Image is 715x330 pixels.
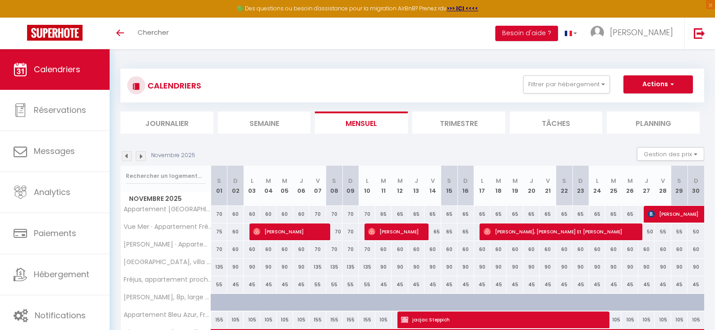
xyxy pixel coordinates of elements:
span: Novembre 2025 [121,192,211,205]
div: 90 [441,259,457,275]
div: 70 [309,206,326,223]
div: 45 [572,276,589,293]
div: 50 [638,223,655,240]
span: Appartement Bleu Azur, Fréjus Plage, neuf, 100m2 [122,311,212,318]
abbr: M [266,177,271,185]
div: 65 [441,206,457,223]
span: [PERSON_NAME], [PERSON_NAME] Et [PERSON_NAME] [484,223,635,240]
div: 70 [342,241,359,258]
div: 105 [260,311,277,328]
abbr: V [431,177,435,185]
div: 65 [507,206,523,223]
div: 90 [655,259,671,275]
abbr: S [562,177,566,185]
div: 70 [359,206,375,223]
div: 90 [589,259,605,275]
th: 06 [293,166,309,206]
div: 60 [424,241,441,258]
img: ... [590,26,604,39]
div: 55 [359,276,375,293]
th: 18 [490,166,507,206]
th: 07 [309,166,326,206]
div: 90 [556,259,572,275]
abbr: M [282,177,287,185]
th: 30 [687,166,704,206]
abbr: D [233,177,238,185]
div: 70 [342,223,359,240]
th: 17 [474,166,490,206]
th: 04 [260,166,277,206]
div: 65 [556,206,572,223]
th: 20 [523,166,540,206]
th: 02 [227,166,244,206]
div: 60 [556,241,572,258]
div: 105 [655,311,671,328]
span: Chercher [138,28,169,37]
div: 60 [277,206,293,223]
div: 60 [622,241,638,258]
div: 105 [277,311,293,328]
div: 55 [211,276,227,293]
button: Filtrer par hébergement [523,75,610,93]
abbr: D [578,177,583,185]
div: 155 [359,311,375,328]
div: 60 [293,241,309,258]
div: 65 [424,206,441,223]
div: 60 [490,241,507,258]
th: 03 [244,166,260,206]
abbr: D [348,177,353,185]
a: Chercher [131,18,175,49]
div: 45 [244,276,260,293]
h3: CALENDRIERS [145,75,201,96]
div: 135 [309,259,326,275]
th: 11 [375,166,392,206]
span: Messages [34,145,75,157]
div: 90 [260,259,277,275]
th: 05 [277,166,293,206]
div: 70 [326,223,342,240]
abbr: M [381,177,386,185]
div: 105 [671,311,687,328]
div: 65 [457,206,474,223]
div: 65 [589,206,605,223]
div: 65 [605,206,622,223]
abbr: D [463,177,468,185]
div: 135 [211,259,227,275]
abbr: M [627,177,633,185]
div: 90 [392,259,408,275]
abbr: D [694,177,698,185]
div: 45 [441,276,457,293]
div: 60 [260,241,277,258]
abbr: V [546,177,550,185]
a: >>> ICI <<<< [447,5,478,12]
th: 14 [424,166,441,206]
abbr: V [661,177,665,185]
div: 60 [227,241,244,258]
abbr: J [530,177,533,185]
div: 45 [490,276,507,293]
abbr: J [415,177,418,185]
div: 45 [260,276,277,293]
th: 09 [342,166,359,206]
span: Hébergement [34,269,89,280]
span: jacjac Steppich [401,311,601,328]
th: 27 [638,166,655,206]
div: 55 [326,276,342,293]
abbr: L [366,177,369,185]
div: 65 [622,206,638,223]
div: 105 [293,311,309,328]
div: 90 [507,259,523,275]
div: 90 [687,259,704,275]
div: 45 [687,276,704,293]
div: 105 [638,311,655,328]
div: 45 [655,276,671,293]
div: 60 [392,241,408,258]
th: 22 [556,166,572,206]
div: 70 [211,206,227,223]
div: 90 [424,259,441,275]
div: 135 [326,259,342,275]
div: 105 [375,311,392,328]
div: 65 [392,206,408,223]
abbr: S [677,177,681,185]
